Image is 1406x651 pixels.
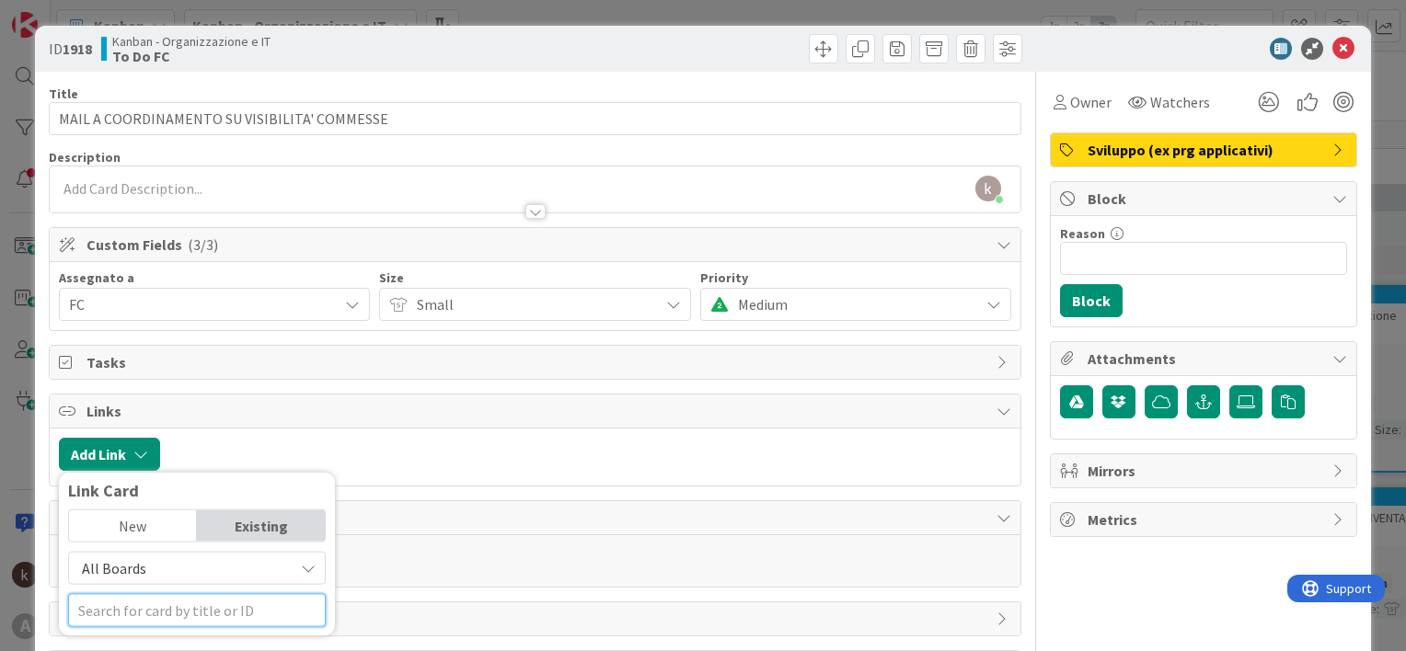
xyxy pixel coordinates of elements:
span: Links [86,400,987,422]
span: Small [417,291,649,317]
span: Attachments [1088,348,1323,370]
span: Kanban - Organizzazione e IT [112,34,271,49]
span: ID [49,38,92,60]
span: Custom Fields [86,234,987,256]
div: Link Card [68,482,326,500]
div: Size [379,271,690,284]
span: Metrics [1088,508,1323,531]
button: Block [1060,284,1123,317]
span: History [86,608,987,630]
span: Medium [738,291,970,317]
div: Priority [700,271,1011,284]
span: Sviluppo (ex prg applicativi) [1088,139,1323,161]
input: Search for card by title or ID [68,594,326,627]
span: ( 3/3 ) [188,235,218,254]
span: Comments [86,507,987,529]
b: To Do FC [112,49,271,63]
span: Owner [1070,91,1112,113]
b: 1918 [63,40,92,58]
label: Title [49,86,78,102]
button: Add Link [59,438,160,471]
div: New [69,510,197,542]
span: Description [49,149,121,166]
span: FC [69,293,338,315]
div: Existing [197,510,325,542]
span: Block [1088,188,1323,210]
span: Mirrors [1088,460,1323,482]
span: Watchers [1150,91,1210,113]
span: Tasks [86,351,987,373]
label: Reason [1060,225,1105,242]
span: Support [39,3,84,25]
div: Assegnato a [59,271,370,284]
input: type card name here... [49,102,1021,135]
img: AAcHTtd5rm-Hw59dezQYKVkaI0MZoYjvbSZnFopdN0t8vu62=s96-c [975,176,1001,201]
span: All Boards [82,559,146,577]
